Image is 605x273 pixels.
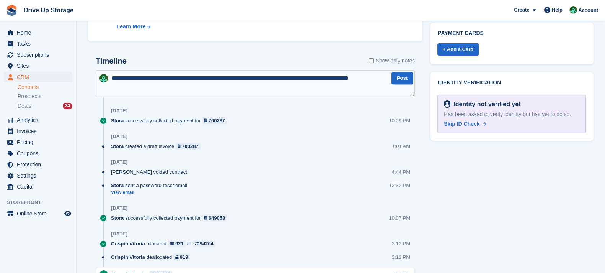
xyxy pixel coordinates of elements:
[4,126,72,136] a: menu
[17,181,63,192] span: Capital
[444,121,479,127] span: Skip ID Check
[17,27,63,38] span: Home
[4,170,72,181] a: menu
[444,110,579,118] div: Has been asked to verify identity but has yet to do so.
[389,182,410,189] div: 12:32 PM
[17,126,63,136] span: Invoices
[17,148,63,159] span: Coupons
[111,253,145,261] span: Crispin Vitoria
[17,72,63,82] span: CRM
[4,49,72,60] a: menu
[175,240,184,247] div: 921
[63,209,72,218] a: Preview store
[514,6,529,14] span: Create
[18,102,31,110] span: Deals
[438,80,586,86] h2: Identity verification
[200,240,214,247] div: 94204
[17,170,63,181] span: Settings
[111,108,127,114] div: [DATE]
[4,27,72,38] a: menu
[438,30,586,36] h2: Payment cards
[117,23,145,31] div: Learn More
[111,182,191,189] div: sent a password reset email
[4,159,72,170] a: menu
[4,72,72,82] a: menu
[4,208,72,219] a: menu
[111,214,231,222] div: successfully collected payment for
[111,240,145,247] span: Crispin Vitoria
[4,115,72,125] a: menu
[99,74,108,82] img: Camille
[111,143,204,150] div: created a draft invoice
[389,117,410,124] div: 10:09 PM
[17,159,63,170] span: Protection
[392,168,410,176] div: 4:44 PM
[63,103,72,109] div: 24
[111,253,194,261] div: deallocated
[17,115,63,125] span: Analytics
[111,168,191,176] div: [PERSON_NAME] voided contract
[437,43,479,56] a: + Add a Card
[96,57,127,66] h2: Timeline
[7,199,76,206] span: Storefront
[18,84,72,91] a: Contacts
[4,61,72,71] a: menu
[111,231,127,237] div: [DATE]
[111,189,191,196] a: View email
[182,143,198,150] div: 700287
[202,214,227,222] a: 649053
[392,253,410,261] div: 3:12 PM
[18,92,72,100] a: Prospects
[202,117,227,124] a: 700287
[111,240,219,247] div: allocated to
[209,117,225,124] div: 700287
[173,253,190,261] a: 919
[444,120,487,128] a: Skip ID Check
[117,23,280,31] a: Learn More
[392,240,410,247] div: 3:12 PM
[4,38,72,49] a: menu
[4,181,72,192] a: menu
[111,214,124,222] span: Stora
[111,117,124,124] span: Stora
[4,148,72,159] a: menu
[6,5,18,16] img: stora-icon-8386f47178a22dfd0bd8f6a31ec36ba5ce8667c1dd55bd0f319d3a0aa187defe.svg
[111,159,127,165] div: [DATE]
[444,100,450,109] img: Identity Verification Ready
[18,102,72,110] a: Deals 24
[111,205,127,211] div: [DATE]
[391,72,413,85] button: Post
[180,253,188,261] div: 919
[552,6,563,14] span: Help
[176,143,201,150] a: 700287
[450,100,520,109] div: Identity not verified yet
[17,49,63,60] span: Subscriptions
[369,57,374,65] input: Show only notes
[17,38,63,49] span: Tasks
[4,137,72,148] a: menu
[111,133,127,140] div: [DATE]
[18,93,41,100] span: Prospects
[21,4,77,16] a: Drive Up Storage
[209,214,225,222] div: 649053
[17,137,63,148] span: Pricing
[389,214,410,222] div: 10:07 PM
[578,7,598,14] span: Account
[17,208,63,219] span: Online Store
[111,182,124,189] span: Stora
[369,57,415,65] label: Show only notes
[569,6,577,14] img: Camille
[111,143,124,150] span: Stora
[392,143,410,150] div: 1:01 AM
[168,240,186,247] a: 921
[17,61,63,71] span: Sites
[193,240,215,247] a: 94204
[111,117,231,124] div: successfully collected payment for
